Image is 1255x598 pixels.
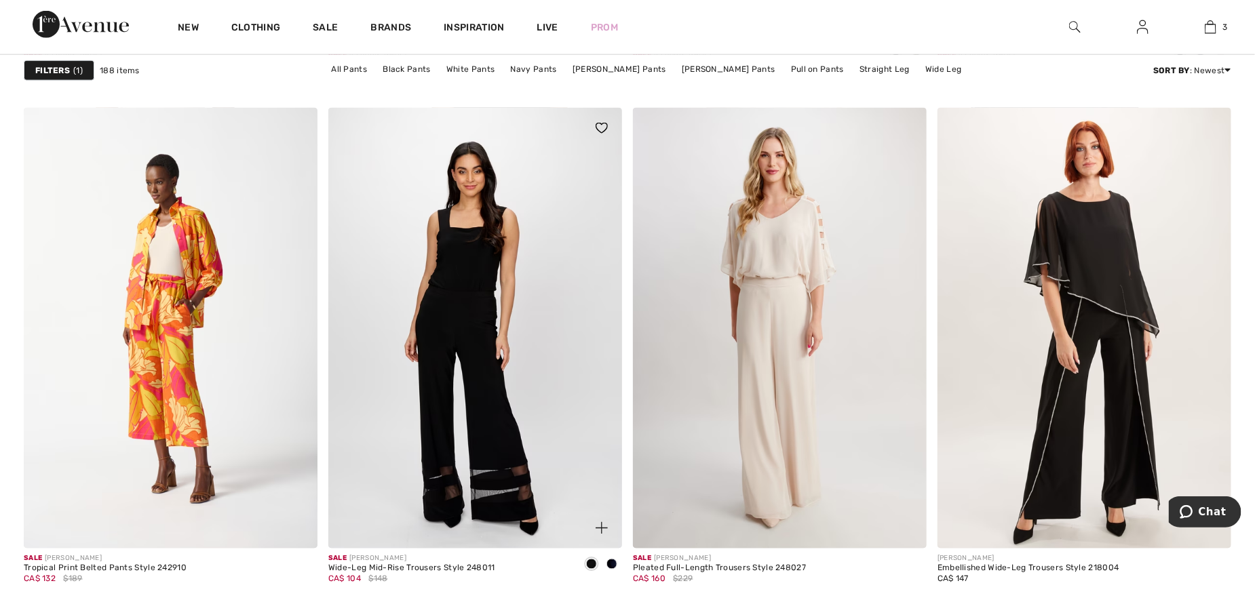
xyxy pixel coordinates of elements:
a: Wide Leg [919,60,968,77]
div: Embellished Wide-Leg Trousers Style 218004 [938,564,1119,574]
a: All Pants [324,60,374,77]
span: CA$ 104 [328,574,361,584]
img: heart_black_full.svg [596,123,608,134]
div: Midnight [602,554,622,576]
a: Sign In [1126,19,1159,36]
a: Sale [313,22,338,36]
img: plus_v2.svg [596,522,608,534]
span: CA$ 132 [24,574,56,584]
span: Sale [24,555,42,563]
div: : Newest [1153,64,1231,76]
a: Pull on Pants [784,60,851,77]
span: 3 [1223,21,1228,33]
div: Wide-Leg Mid-Rise Trousers Style 248011 [328,564,495,574]
span: Sale [633,555,651,563]
span: 1 [73,64,83,76]
a: Brands [371,22,412,36]
span: $148 [368,573,387,585]
a: Straight Leg [853,60,916,77]
a: Clothing [231,22,280,36]
a: Black Pants [376,60,437,77]
a: [PERSON_NAME] Pants [566,60,673,77]
a: Navy Pants [504,60,564,77]
div: [PERSON_NAME] [938,554,1119,564]
div: Pleated Full-Length Trousers Style 248027 [633,564,806,574]
span: CA$ 160 [633,574,665,584]
img: Wide-Leg Mid-Rise Trousers Style 248011. Black [328,108,622,549]
a: Prom [591,20,618,35]
div: [PERSON_NAME] [328,554,495,564]
span: Inspiration [444,22,504,36]
div: Tropical Print Belted Pants Style 242910 [24,564,187,574]
span: 188 items [100,64,140,76]
a: [PERSON_NAME] Pants [675,60,782,77]
img: Pleated Full-Length Trousers Style 248027. Champagne [633,108,927,549]
img: search the website [1069,19,1081,35]
a: 3 [1177,19,1243,35]
span: Sale [328,555,347,563]
div: [PERSON_NAME] [633,554,806,564]
a: Live [537,20,558,35]
strong: Filters [35,64,70,76]
iframe: Opens a widget where you can chat to one of our agents [1169,496,1241,530]
img: My Bag [1205,19,1216,35]
span: $189 [63,573,82,585]
div: [PERSON_NAME] [24,554,187,564]
span: CA$ 147 [938,574,969,584]
img: My Info [1137,19,1148,35]
img: Embellished Wide-Leg Trousers Style 218004. Black [938,108,1231,549]
img: Tropical Print Belted Pants Style 242910. Pink/Multi [24,108,317,549]
a: White Pants [440,60,501,77]
a: New [178,22,199,36]
img: 1ère Avenue [33,11,129,38]
div: Black [581,554,602,576]
span: $229 [673,573,693,585]
strong: Sort By [1153,65,1190,75]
